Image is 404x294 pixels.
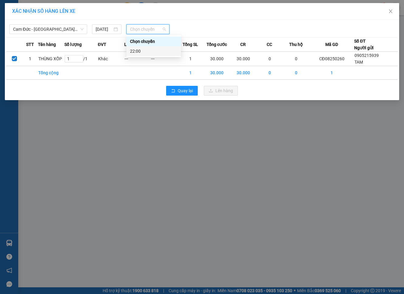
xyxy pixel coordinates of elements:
[354,60,363,65] span: TAM
[230,66,256,80] td: 30.000
[283,52,309,66] td: 0
[309,52,354,66] td: CĐ08250260
[64,41,82,48] span: Số lượng
[130,38,177,45] div: Chọn chuyến
[38,41,56,48] span: Tên hàng
[388,9,393,14] span: close
[26,41,34,48] span: STT
[22,52,38,66] td: 1
[130,48,177,54] div: 22:00
[289,41,303,48] span: Thu hộ
[204,52,230,66] td: 30.000
[64,52,98,66] td: / 1
[178,87,193,94] span: Quay lại
[177,66,204,80] td: 1
[98,52,124,66] td: Khác
[124,41,143,48] span: Loại hàng
[166,86,198,96] button: rollbackQuay lại
[124,52,151,66] td: ---
[126,37,181,46] div: Chọn chuyến
[354,53,379,58] span: 0905215939
[177,52,204,66] td: 1
[256,52,283,66] td: 0
[309,66,354,80] td: 1
[96,26,112,33] input: 13/08/2025
[382,3,399,20] button: Close
[130,25,166,34] span: Chọn chuyến
[171,89,175,93] span: rollback
[12,8,75,14] span: XÁC NHẬN SỐ HÀNG LÊN XE
[183,41,198,48] span: Tổng SL
[267,41,272,48] span: CC
[354,38,374,51] div: Số ĐT Người gửi
[204,86,238,96] button: uploadLên hàng
[256,66,283,80] td: 0
[38,66,64,80] td: Tổng cộng
[13,25,84,34] span: Cam Đức - Sài Gòn (Hàng hóa)
[98,41,106,48] span: ĐVT
[325,41,338,48] span: Mã GD
[230,52,256,66] td: 30.000
[151,52,177,66] td: ---
[240,41,246,48] span: CR
[204,66,230,80] td: 30.000
[38,52,64,66] td: THÙNG XỐP
[283,66,309,80] td: 0
[207,41,227,48] span: Tổng cước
